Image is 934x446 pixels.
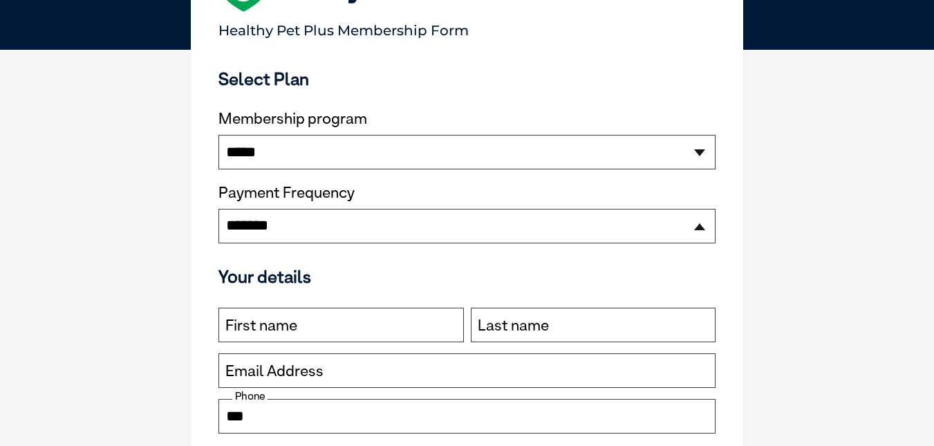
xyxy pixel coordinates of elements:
label: Payment Frequency [218,184,355,202]
h3: Select Plan [218,68,716,89]
label: Phone [232,390,268,402]
label: Last name [478,317,549,335]
h3: Your details [218,266,716,287]
label: First name [225,317,297,335]
label: Email Address [225,362,324,380]
p: Healthy Pet Plus Membership Form [218,16,716,39]
label: Membership program [218,110,716,128]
